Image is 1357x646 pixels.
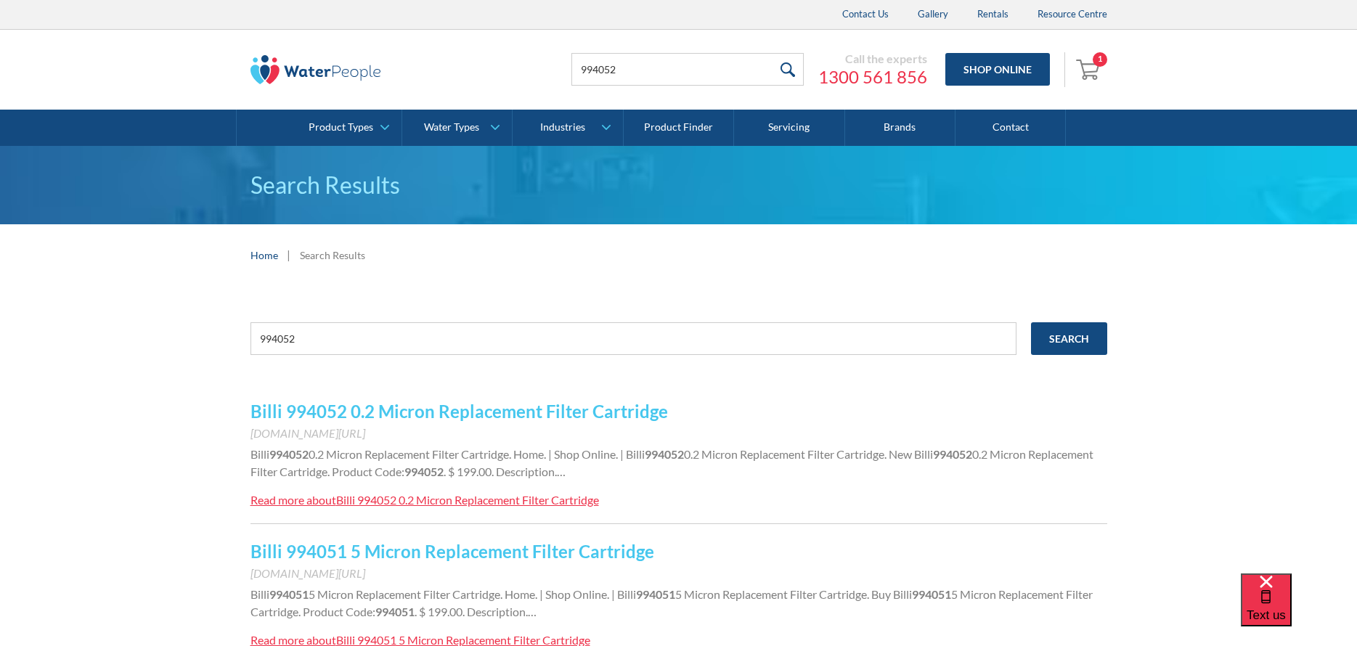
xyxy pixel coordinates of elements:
a: Servicing [734,110,844,146]
a: Industries [513,110,622,146]
iframe: podium webchat widget bubble [1241,573,1357,646]
span: 5 Micron Replacement Filter Cartridge. Home. | Shop Online. | Billi [309,587,636,601]
span: 5 Micron Replacement Filter Cartridge. Product Code: [250,587,1093,618]
a: Open cart containing 1 items [1072,52,1107,87]
div: Water Types [424,121,479,134]
span: Billi [250,447,269,461]
div: | [285,246,293,263]
strong: 994051 [636,587,675,601]
span: . $ 199.00. Description. [444,465,557,478]
a: Shop Online [945,53,1050,86]
a: Billi 994052 0.2 Micron Replacement Filter Cartridge [250,401,668,422]
a: Product Types [292,110,402,146]
img: The Water People [250,55,381,84]
strong: 994052 [645,447,684,461]
div: Call the experts [818,52,927,66]
span: 0.2 Micron Replacement Filter Cartridge. Product Code: [250,447,1093,478]
input: e.g. chilled water cooler [250,322,1016,355]
a: Contact [955,110,1066,146]
strong: 994051 [269,587,309,601]
strong: 994051 [912,587,951,601]
div: Search Results [300,248,365,263]
span: … [528,605,537,618]
a: Product Finder [624,110,734,146]
img: shopping cart [1076,57,1104,81]
a: Brands [845,110,955,146]
div: Billi 994052 0.2 Micron Replacement Filter Cartridge [336,493,599,507]
span: 0.2 Micron Replacement Filter Cartridge. Home. | Shop Online. | Billi [309,447,645,461]
span: . $ 199.00. Description. [415,605,528,618]
input: Search [1031,322,1107,355]
div: Read more about [250,493,336,507]
a: Billi 994051 5 Micron Replacement Filter Cartridge [250,541,654,562]
span: Billi [250,587,269,601]
a: Read more aboutBilli 994052 0.2 Micron Replacement Filter Cartridge [250,491,599,509]
span: 5 Micron Replacement Filter Cartridge. Buy Billi [675,587,912,601]
strong: 994052 [269,447,309,461]
div: [DOMAIN_NAME][URL] [250,425,1107,442]
span: 0.2 Micron Replacement Filter Cartridge. New Billi [684,447,933,461]
strong: 994051 [375,605,415,618]
input: Search products [571,53,804,86]
strong: 994052 [933,447,972,461]
div: Industries [540,121,585,134]
a: 1300 561 856 [818,66,927,88]
span: … [557,465,566,478]
a: Water Types [402,110,512,146]
div: [DOMAIN_NAME][URL] [250,565,1107,582]
div: 1 [1093,52,1107,67]
h1: Search Results [250,168,1107,203]
a: Home [250,248,278,263]
strong: 994052 [404,465,444,478]
div: Product Types [309,121,373,134]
